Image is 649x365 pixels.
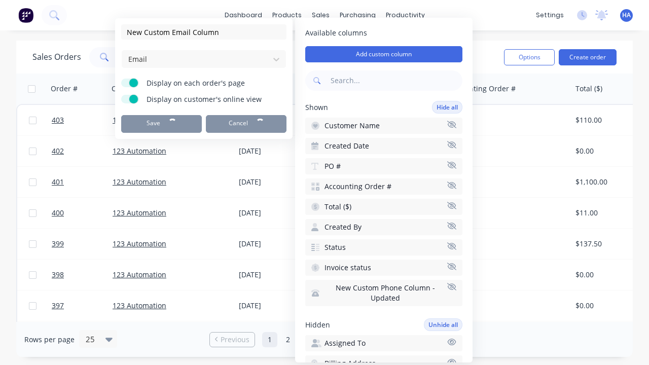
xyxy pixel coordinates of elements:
[305,320,330,330] span: Hidden
[305,260,462,276] button: Invoice status
[324,202,351,212] span: Total ($)
[504,49,555,65] button: Options
[559,49,617,65] button: Create order
[52,229,113,259] a: 399
[51,84,78,94] div: Order #
[52,239,64,249] span: 399
[18,8,33,23] img: Factory
[239,239,314,249] div: [DATE]
[307,8,335,23] div: sales
[575,146,635,156] div: $0.00
[335,8,381,23] div: purchasing
[221,335,249,345] span: Previous
[52,115,64,125] span: 403
[113,208,166,217] a: 123 Automation
[424,318,462,331] button: Unhide all
[305,219,462,235] button: Created By
[324,338,366,348] span: Assigned To
[112,84,167,94] div: Customer Name
[52,301,64,311] span: 397
[205,332,444,347] ul: Pagination
[52,270,64,280] span: 398
[52,321,113,352] a: 396
[52,136,113,166] a: 402
[52,198,113,228] a: 400
[32,52,81,62] h1: Sales Orders
[52,167,113,197] a: 401
[575,177,635,187] div: $1,100.00
[220,8,267,23] a: dashboard
[52,208,64,218] span: 400
[52,146,64,156] span: 402
[239,270,314,280] div: [DATE]
[305,28,462,38] span: Available columns
[239,146,314,156] div: [DATE]
[267,8,307,23] div: products
[575,208,635,218] div: $11.00
[305,280,462,306] button: New Custom Phone Column - Updated
[432,101,462,114] button: Hide all
[305,199,462,215] button: Total ($)
[531,8,569,23] div: settings
[305,118,462,134] button: Customer Name
[305,46,462,62] button: Add custom column
[305,138,462,154] button: Created Date
[305,335,462,351] button: Assigned To
[305,102,328,113] span: Shown
[113,239,166,248] a: 123 Automation
[52,177,64,187] span: 401
[324,181,391,192] span: Accounting Order #
[575,84,602,94] div: Total ($)
[324,161,341,171] span: PO #
[324,283,447,303] span: New Custom Phone Column - Updated
[575,270,635,280] div: $0.00
[147,94,273,104] span: Display on customer's online view
[210,335,255,345] a: Previous page
[262,332,277,347] a: Page 1 is your current page
[113,146,166,156] a: 123 Automation
[24,335,75,345] span: Rows per page
[575,115,635,125] div: $110.00
[280,332,296,347] a: Page 2
[575,239,635,249] div: $137.50
[121,115,202,133] button: Save
[324,141,369,151] span: Created Date
[52,260,113,290] a: 398
[239,177,314,187] div: [DATE]
[239,208,314,218] div: [DATE]
[305,239,462,255] button: Status
[147,78,273,88] span: Display on each order's page
[52,105,113,135] a: 403
[305,158,462,174] button: PO #
[305,178,462,195] button: Accounting Order #
[329,70,462,91] input: Search...
[449,84,516,94] div: Accounting Order #
[622,11,631,20] span: HA
[324,242,346,252] span: Status
[113,301,166,310] a: 123 Automation
[52,290,113,321] a: 397
[324,263,371,273] span: Invoice status
[113,270,166,279] a: 123 Automation
[206,115,286,133] button: Cancel
[381,8,430,23] div: productivity
[575,301,635,311] div: $0.00
[113,177,166,187] a: 123 Automation
[239,301,314,311] div: [DATE]
[324,222,362,232] span: Created By
[121,24,286,40] input: Enter column name...
[324,121,380,131] span: Customer Name
[113,115,166,125] a: 123 Automation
